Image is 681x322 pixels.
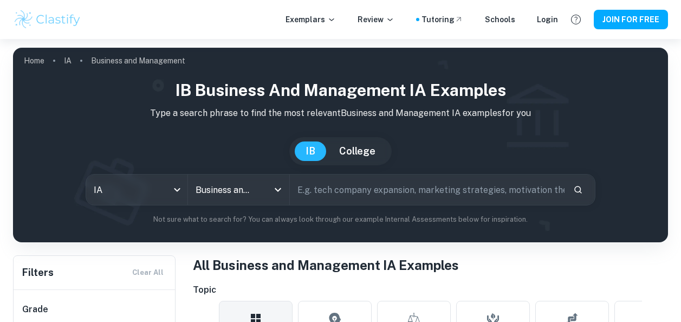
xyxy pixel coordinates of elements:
button: College [328,141,386,161]
h6: Topic [193,284,668,297]
img: profile cover [13,48,668,242]
button: Search [569,181,587,199]
button: JOIN FOR FREE [594,10,668,29]
h1: IB Business and Management IA examples [22,78,659,102]
p: Review [358,14,394,25]
button: Help and Feedback [567,10,585,29]
a: IA [64,53,72,68]
h1: All Business and Management IA Examples [193,255,668,275]
p: Type a search phrase to find the most relevant Business and Management IA examples for you [22,107,659,120]
img: Clastify logo [13,9,82,30]
a: Login [537,14,558,25]
p: Exemplars [286,14,336,25]
a: Tutoring [421,14,463,25]
a: Home [24,53,44,68]
div: IA [86,175,187,205]
a: Schools [485,14,515,25]
h6: Grade [22,303,167,316]
button: Open [270,182,286,197]
p: Not sure what to search for? You can always look through our example Internal Assessments below f... [22,214,659,225]
button: IB [295,141,326,161]
p: Business and Management [91,55,185,67]
input: E.g. tech company expansion, marketing strategies, motivation theories... [290,175,565,205]
h6: Filters [22,265,54,280]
